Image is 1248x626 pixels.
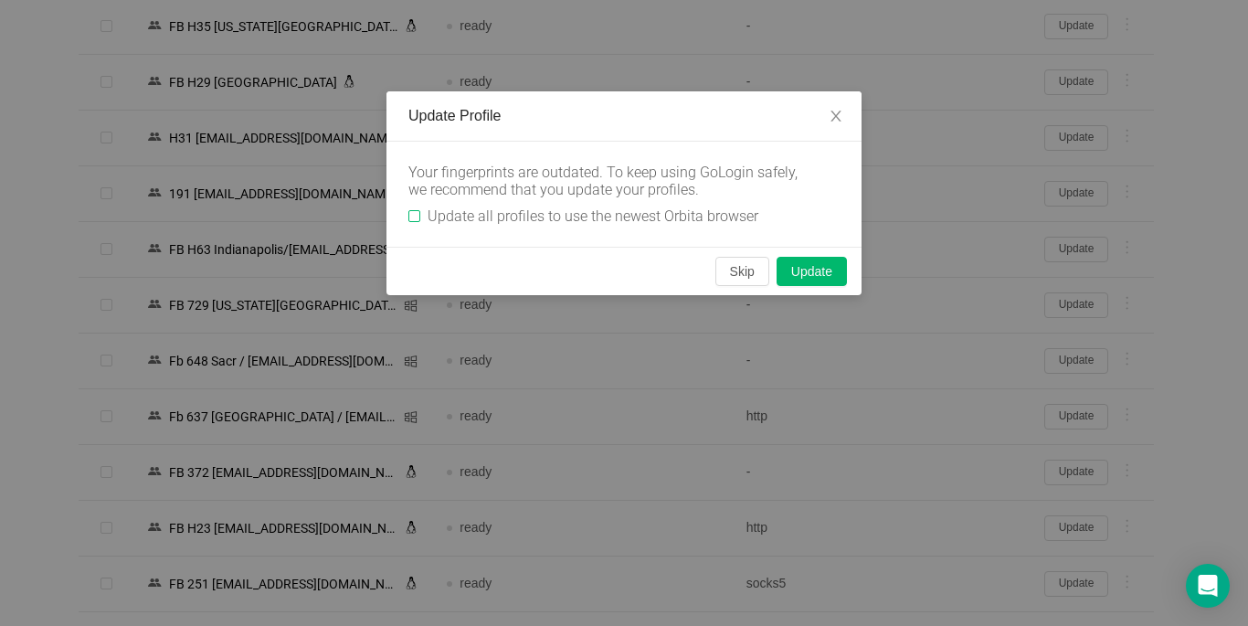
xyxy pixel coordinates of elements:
div: Your fingerprints are outdated. To keep using GoLogin safely, we recommend that you update your p... [408,164,810,198]
div: Update Profile [408,106,840,126]
span: Update all profiles to use the newest Orbita browser [420,207,766,225]
button: Close [810,91,862,143]
i: icon: close [829,109,843,123]
button: Update [777,257,847,286]
button: Skip [715,257,769,286]
div: Open Intercom Messenger [1186,564,1230,608]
